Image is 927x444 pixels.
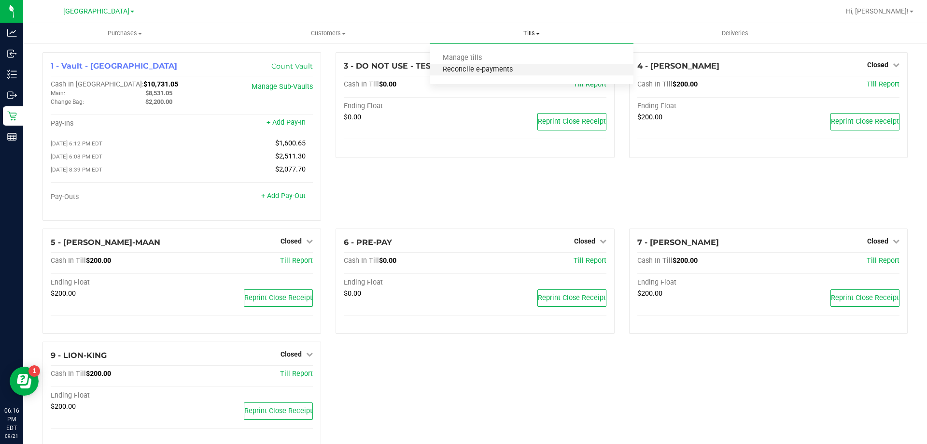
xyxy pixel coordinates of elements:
span: 1 - Vault - [GEOGRAPHIC_DATA] [51,61,177,71]
span: Tills [430,29,633,38]
a: Till Report [280,257,313,265]
a: + Add Pay-Out [261,192,306,200]
button: Reprint Close Receipt [244,289,313,307]
span: Cash In Till [637,80,673,88]
span: $0.00 [379,257,396,265]
p: 06:16 PM EDT [4,406,19,432]
span: [GEOGRAPHIC_DATA] [63,7,129,15]
span: $10,731.05 [143,80,178,88]
span: Closed [281,237,302,245]
div: Pay-Ins [51,119,182,128]
span: 4 - [PERSON_NAME] [637,61,719,71]
span: $200.00 [51,289,76,298]
span: Reprint Close Receipt [831,294,899,302]
span: $2,200.00 [145,98,172,105]
span: $0.00 [379,80,396,88]
span: Reprint Close Receipt [538,117,606,126]
span: 3 - DO NOT USE - TEST TILL [344,61,455,71]
span: $2,077.70 [275,165,306,173]
span: $200.00 [86,370,111,378]
a: Count Vault [271,62,313,71]
span: Cash In Till [637,257,673,265]
a: Till Report [867,80,899,88]
a: Purchases [23,23,226,43]
a: Till Report [867,257,899,265]
span: Closed [867,61,888,69]
span: Change Bag: [51,99,84,105]
div: Ending Float [344,278,475,287]
button: Reprint Close Receipt [830,289,899,307]
span: $200.00 [86,257,111,265]
span: Cash In Till [344,80,379,88]
inline-svg: Analytics [7,28,17,38]
div: Ending Float [51,278,182,287]
span: Cash In [GEOGRAPHIC_DATA]: [51,80,143,88]
div: Ending Float [51,391,182,400]
button: Reprint Close Receipt [830,113,899,130]
span: $200.00 [51,402,76,411]
span: 9 - LION-KING [51,351,107,360]
iframe: Resource center unread badge [28,365,40,377]
inline-svg: Reports [7,132,17,142]
span: Main: [51,90,65,97]
div: Pay-Outs [51,193,182,201]
span: $1,600.65 [275,139,306,147]
span: Closed [574,237,595,245]
span: Reprint Close Receipt [244,407,312,415]
span: Deliveries [709,29,761,38]
inline-svg: Inbound [7,49,17,58]
span: Customers [227,29,429,38]
span: $2,511.30 [275,152,306,160]
a: Customers [226,23,430,43]
span: $200.00 [637,113,662,121]
div: Ending Float [637,102,769,111]
button: Reprint Close Receipt [537,289,606,307]
span: Reprint Close Receipt [831,117,899,126]
span: $0.00 [344,289,361,298]
a: Deliveries [633,23,837,43]
a: Manage Sub-Vaults [252,83,313,91]
a: Tills Manage tills Reconcile e-payments [430,23,633,43]
span: Reconcile e-payments [430,66,526,74]
a: Till Report [280,370,313,378]
span: [DATE] 8:39 PM EDT [51,166,102,173]
span: Reprint Close Receipt [538,294,606,302]
button: Reprint Close Receipt [244,402,313,420]
span: Closed [867,237,888,245]
span: Hi, [PERSON_NAME]! [846,7,909,15]
span: [DATE] 6:08 PM EDT [51,153,102,160]
inline-svg: Outbound [7,90,17,100]
p: 09/21 [4,432,19,440]
inline-svg: Retail [7,111,17,121]
iframe: Resource center [10,367,39,396]
span: [DATE] 6:12 PM EDT [51,140,102,147]
span: $200.00 [673,80,698,88]
div: Ending Float [637,278,769,287]
span: Purchases [24,29,226,38]
a: Till Report [574,257,606,265]
span: Closed [281,350,302,358]
span: $200.00 [637,289,662,298]
span: Cash In Till [51,370,86,378]
span: 6 - PRE-PAY [344,238,392,247]
inline-svg: Inventory [7,70,17,79]
span: Cash In Till [51,257,86,265]
span: 7 - [PERSON_NAME] [637,238,719,247]
span: Manage tills [430,54,495,62]
span: $0.00 [344,113,361,121]
span: Reprint Close Receipt [244,294,312,302]
div: Ending Float [344,102,475,111]
a: + Add Pay-In [267,118,306,127]
span: Cash In Till [344,257,379,265]
span: $8,531.05 [145,89,172,97]
button: Reprint Close Receipt [537,113,606,130]
span: 5 - [PERSON_NAME]-MAAN [51,238,160,247]
span: $200.00 [673,257,698,265]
